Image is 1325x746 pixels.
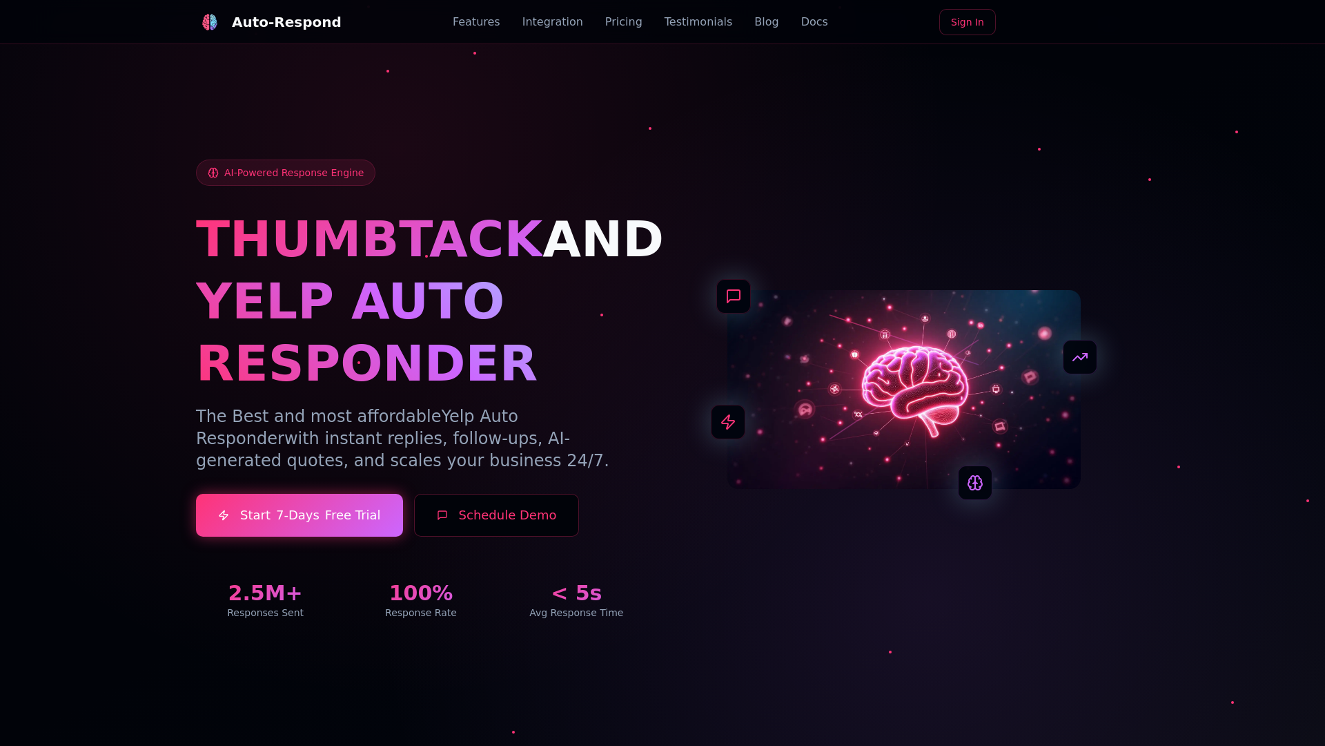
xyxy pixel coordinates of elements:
[754,14,778,30] a: Blog
[414,494,580,537] button: Schedule Demo
[196,405,646,472] p: The Best and most affordable with instant replies, follow-ups, AI-generated quotes, and scales yo...
[665,14,733,30] a: Testimonials
[507,606,646,620] div: Avg Response Time
[453,14,500,30] a: Features
[196,8,342,36] a: Auto-Respond LogoAuto-Respond
[232,12,342,32] div: Auto-Respond
[605,14,642,30] a: Pricing
[351,606,490,620] div: Response Rate
[196,606,335,620] div: Responses Sent
[196,210,542,268] span: THUMBTACK
[196,494,403,537] a: Start7-DaysFree Trial
[276,506,320,525] span: 7-Days
[727,290,1081,489] img: AI Neural Network Brain
[522,14,583,30] a: Integration
[507,581,646,606] div: < 5s
[542,210,664,268] span: AND
[351,581,490,606] div: 100%
[202,14,218,30] img: Auto-Respond Logo
[1000,8,1136,38] iframe: Sign in with Google Button
[196,407,518,448] span: Yelp Auto Responder
[224,166,364,180] span: AI-Powered Response Engine
[196,581,335,606] div: 2.5M+
[801,14,828,30] a: Docs
[939,9,996,35] a: Sign In
[196,270,646,394] h1: YELP AUTO RESPONDER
